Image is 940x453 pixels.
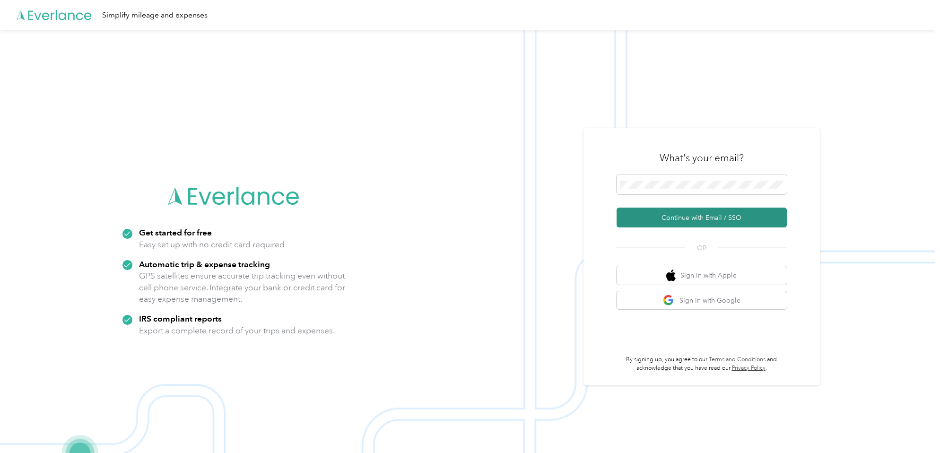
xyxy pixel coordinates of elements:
[139,314,222,323] strong: IRS compliant reports
[709,356,766,363] a: Terms and Conditions
[617,266,787,285] button: apple logoSign in with Apple
[139,259,270,269] strong: Automatic trip & expense tracking
[617,291,787,310] button: google logoSign in with Google
[660,151,744,165] h3: What's your email?
[139,325,335,337] p: Export a complete record of your trips and expenses.
[732,365,766,372] a: Privacy Policy
[666,270,676,281] img: apple logo
[617,208,787,227] button: Continue with Email / SSO
[617,356,787,372] p: By signing up, you agree to our and acknowledge that you have read our .
[139,239,285,251] p: Easy set up with no credit card required
[102,9,208,21] div: Simplify mileage and expenses
[685,243,718,253] span: OR
[139,227,212,237] strong: Get started for free
[663,295,675,306] img: google logo
[139,270,346,305] p: GPS satellites ensure accurate trip tracking even without cell phone service. Integrate your bank...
